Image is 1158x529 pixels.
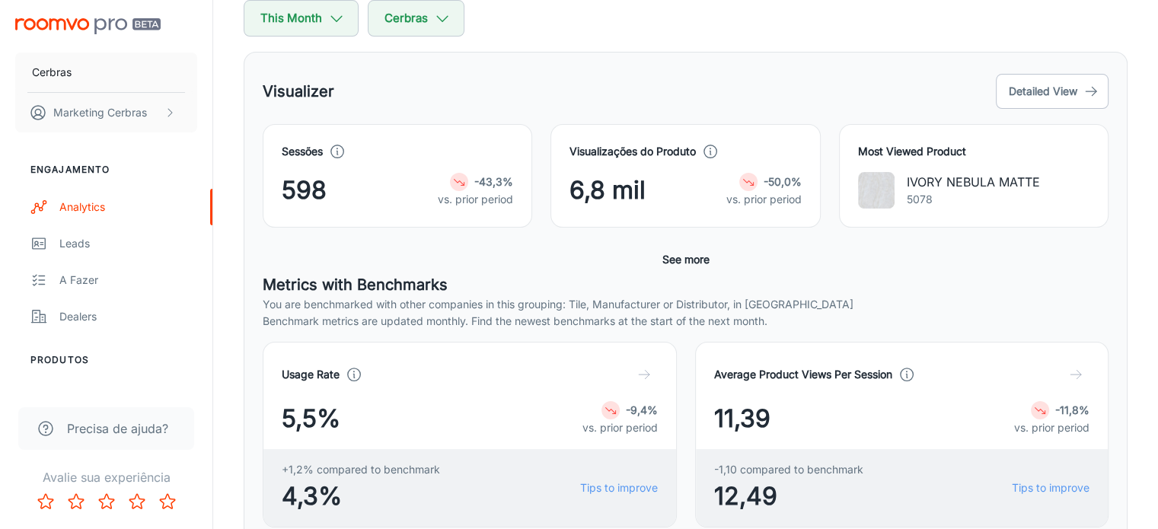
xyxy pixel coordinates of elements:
div: A fazer [59,272,197,288]
button: Rate 3 star [91,486,122,517]
strong: -43,3% [474,175,513,188]
p: vs. prior period [1014,419,1089,436]
button: Detailed View [996,74,1109,109]
img: Roomvo PRO Beta [15,18,161,34]
p: vs. prior period [582,419,658,436]
button: Rate 2 star [61,486,91,517]
p: 5078 [907,191,1040,208]
strong: -9,4% [626,403,658,416]
div: Dealers [59,308,197,325]
span: 5,5% [282,400,340,437]
p: You are benchmarked with other companies in this grouping: Tile, Manufacturer or Distributor, in ... [263,296,1109,313]
button: Rate 5 star [152,486,183,517]
span: 12,49 [714,478,863,515]
button: Cerbras [15,53,197,92]
span: 6,8 mil [569,172,646,209]
p: vs. prior period [438,191,513,208]
span: 4,3% [282,478,440,515]
p: Cerbras [32,64,72,81]
p: Benchmark metrics are updated monthly. Find the newest benchmarks at the start of the next month. [263,313,1109,330]
p: Marketing Cerbras [53,104,147,121]
h5: Metrics with Benchmarks [263,273,1109,296]
div: Analytics [59,199,197,215]
span: Precisa de ajuda? [67,419,168,438]
span: 11,39 [714,400,770,437]
span: +1,2% compared to benchmark [282,461,440,478]
button: Marketing Cerbras [15,93,197,132]
strong: -50,0% [764,175,802,188]
button: See more [656,246,716,273]
h5: Visualizer [263,80,334,103]
h4: Average Product Views Per Session [714,366,892,383]
p: IVORY NEBULA MATTE [907,173,1040,191]
h4: Visualizações do Produto [569,143,696,160]
strong: -11,8% [1055,403,1089,416]
div: Meus Produtos [59,389,197,406]
button: Rate 4 star [122,486,152,517]
p: vs. prior period [726,191,802,208]
h4: Most Viewed Product [858,143,1089,160]
button: Rate 1 star [30,486,61,517]
div: Leads [59,235,197,252]
p: Avalie sua experiência [12,468,200,486]
a: Tips to improve [580,480,658,496]
span: -1,10 compared to benchmark [714,461,863,478]
h4: Sessões [282,143,323,160]
h4: Usage Rate [282,366,340,383]
a: Tips to improve [1012,480,1089,496]
img: IVORY NEBULA MATTE [858,172,895,209]
span: 598 [282,172,327,209]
